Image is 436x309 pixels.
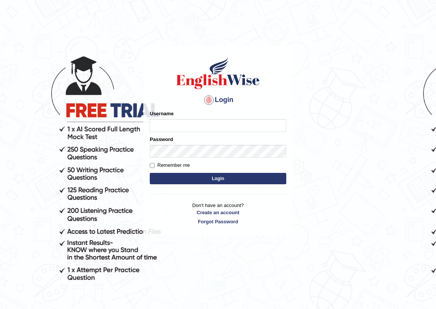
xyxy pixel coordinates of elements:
[150,173,286,184] button: Login
[150,94,286,106] h4: Login
[150,202,286,225] p: Don't have an account?
[150,163,155,168] input: Remember me
[175,56,261,90] img: Logo of English Wise sign in for intelligent practice with AI
[150,110,174,117] label: Username
[150,162,190,169] label: Remember me
[150,136,173,143] label: Password
[150,209,286,216] a: Create an account
[150,218,286,225] a: Forgot Password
